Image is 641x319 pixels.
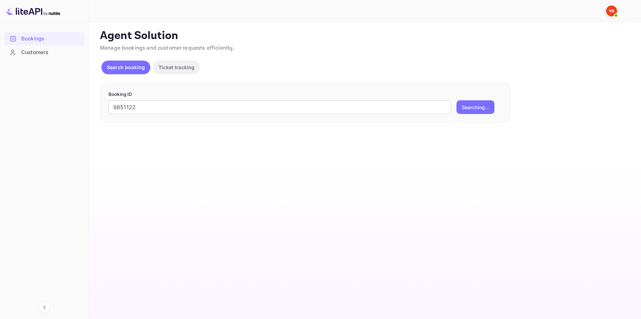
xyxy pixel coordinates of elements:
img: LiteAPI logo [5,5,60,16]
a: Customers [4,46,85,59]
button: Collapse navigation [38,301,51,314]
p: Booking ID [109,91,502,98]
button: Searching... [456,100,494,114]
span: Manage bookings and customer requests efficiently. [100,44,234,52]
a: Bookings [4,32,85,45]
p: Search booking [107,64,145,71]
div: Bookings [21,35,81,43]
div: Customers [21,49,81,56]
p: Agent Solution [100,29,629,43]
img: Yandex Support [606,5,617,16]
div: Bookings [4,32,85,46]
input: Enter Booking ID (e.g., 63782194) [109,100,451,114]
p: Ticket tracking [159,64,194,71]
